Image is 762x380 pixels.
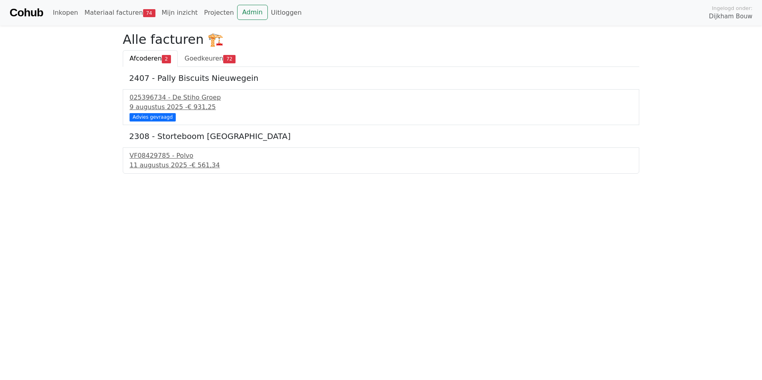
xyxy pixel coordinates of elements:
span: 72 [223,55,236,63]
span: Goedkeuren [185,55,223,62]
a: Admin [237,5,268,20]
div: 11 augustus 2025 - [130,161,632,170]
div: 9 augustus 2025 - [130,102,632,112]
h2: Alle facturen 🏗️ [123,32,639,47]
a: VF08429785 - Polvo11 augustus 2025 -€ 561,34 [130,151,632,170]
span: Dijkham Bouw [709,12,752,21]
a: Materiaal facturen74 [81,5,159,21]
div: Advies gevraagd [130,113,176,121]
a: Afcoderen2 [123,50,178,67]
div: 025396734 - De Stiho Groep [130,93,632,102]
a: Uitloggen [268,5,305,21]
span: 2 [162,55,171,63]
a: Goedkeuren72 [178,50,242,67]
a: Inkopen [49,5,81,21]
span: 74 [143,9,155,17]
span: € 931,25 [187,103,216,111]
a: Mijn inzicht [159,5,201,21]
h5: 2308 - Storteboom [GEOGRAPHIC_DATA] [129,131,633,141]
a: 025396734 - De Stiho Groep9 augustus 2025 -€ 931,25 Advies gevraagd [130,93,632,120]
a: Cohub [10,3,43,22]
span: € 561,34 [191,161,220,169]
h5: 2407 - Pally Biscuits Nieuwegein [129,73,633,83]
span: Afcoderen [130,55,162,62]
div: VF08429785 - Polvo [130,151,632,161]
a: Projecten [201,5,237,21]
span: Ingelogd onder: [712,4,752,12]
